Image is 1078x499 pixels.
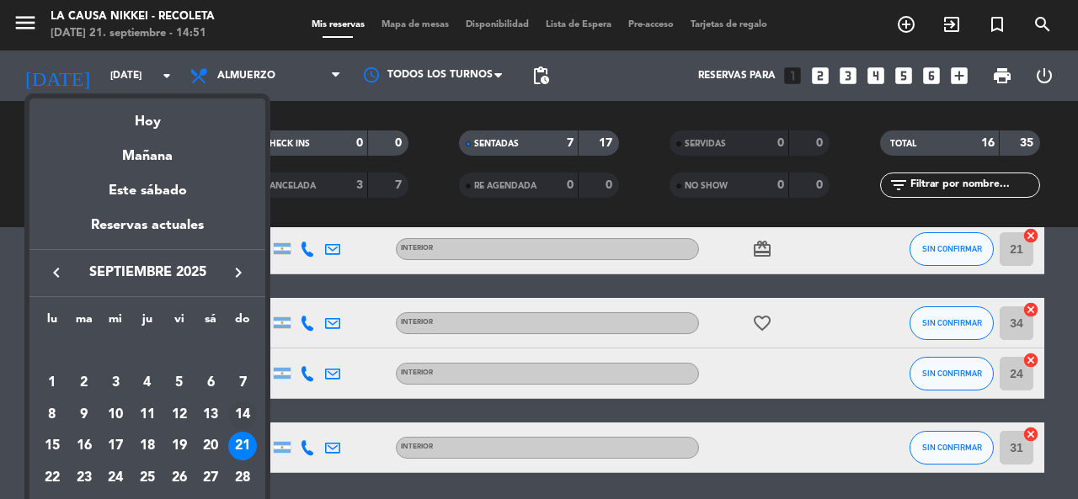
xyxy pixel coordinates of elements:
[38,401,67,429] div: 8
[165,432,194,460] div: 19
[70,464,99,492] div: 23
[99,367,131,399] td: 3 de septiembre de 2025
[163,430,195,462] td: 19 de septiembre de 2025
[165,401,194,429] div: 12
[68,462,100,494] td: 23 de septiembre de 2025
[72,262,223,284] span: septiembre 2025
[196,432,225,460] div: 20
[195,310,227,336] th: sábado
[195,430,227,462] td: 20 de septiembre de 2025
[227,430,259,462] td: 21 de septiembre de 2025
[38,432,67,460] div: 15
[38,464,67,492] div: 22
[99,462,131,494] td: 24 de septiembre de 2025
[196,369,225,397] div: 6
[133,432,162,460] div: 18
[99,310,131,336] th: miércoles
[68,367,100,399] td: 2 de septiembre de 2025
[68,430,100,462] td: 16 de septiembre de 2025
[36,462,68,494] td: 22 de septiembre de 2025
[29,215,265,249] div: Reservas actuales
[195,367,227,399] td: 6 de septiembre de 2025
[133,369,162,397] div: 4
[68,310,100,336] th: martes
[131,367,163,399] td: 4 de septiembre de 2025
[29,98,265,133] div: Hoy
[101,432,130,460] div: 17
[228,464,257,492] div: 28
[227,367,259,399] td: 7 de septiembre de 2025
[131,462,163,494] td: 25 de septiembre de 2025
[99,399,131,431] td: 10 de septiembre de 2025
[131,310,163,336] th: jueves
[227,462,259,494] td: 28 de septiembre de 2025
[228,401,257,429] div: 14
[195,399,227,431] td: 13 de septiembre de 2025
[36,399,68,431] td: 8 de septiembre de 2025
[165,464,194,492] div: 26
[46,263,67,283] i: keyboard_arrow_left
[41,262,72,284] button: keyboard_arrow_left
[70,369,99,397] div: 2
[133,401,162,429] div: 11
[165,369,194,397] div: 5
[228,432,257,460] div: 21
[228,263,248,283] i: keyboard_arrow_right
[133,464,162,492] div: 25
[223,262,253,284] button: keyboard_arrow_right
[163,310,195,336] th: viernes
[101,401,130,429] div: 10
[29,133,265,167] div: Mañana
[70,432,99,460] div: 16
[36,430,68,462] td: 15 de septiembre de 2025
[227,399,259,431] td: 14 de septiembre de 2025
[163,399,195,431] td: 12 de septiembre de 2025
[101,464,130,492] div: 24
[101,369,130,397] div: 3
[196,401,225,429] div: 13
[195,462,227,494] td: 27 de septiembre de 2025
[227,310,259,336] th: domingo
[68,399,100,431] td: 9 de septiembre de 2025
[29,167,265,215] div: Este sábado
[163,462,195,494] td: 26 de septiembre de 2025
[228,369,257,397] div: 7
[131,430,163,462] td: 18 de septiembre de 2025
[99,430,131,462] td: 17 de septiembre de 2025
[70,401,99,429] div: 9
[196,464,225,492] div: 27
[36,335,259,367] td: SEP.
[38,369,67,397] div: 1
[163,367,195,399] td: 5 de septiembre de 2025
[131,399,163,431] td: 11 de septiembre de 2025
[36,367,68,399] td: 1 de septiembre de 2025
[36,310,68,336] th: lunes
